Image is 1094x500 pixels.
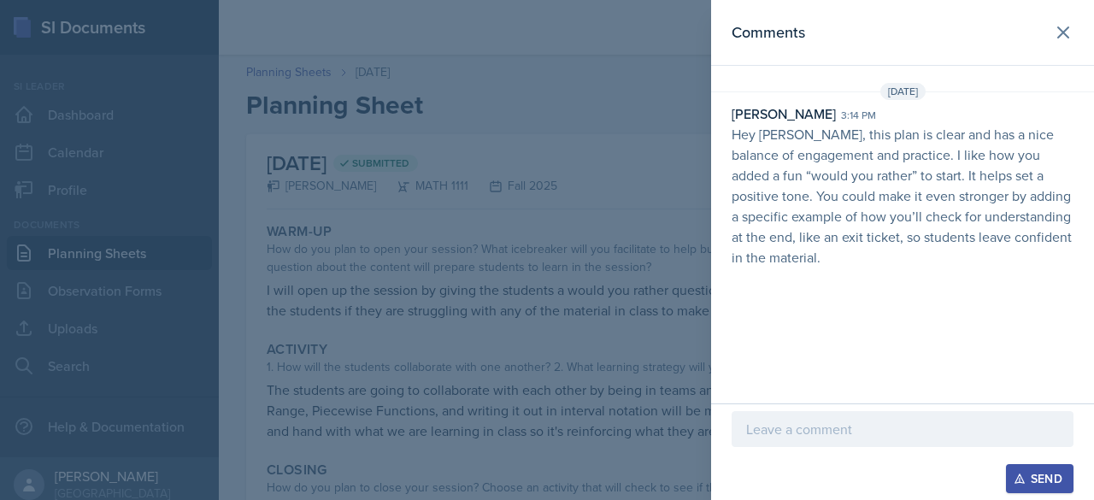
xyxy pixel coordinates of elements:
[732,124,1073,268] p: Hey [PERSON_NAME], this plan is clear and has a nice balance of engagement and practice. I like h...
[1006,464,1073,493] button: Send
[880,83,926,100] span: [DATE]
[841,108,876,123] div: 3:14 pm
[732,21,805,44] h2: Comments
[732,103,836,124] div: [PERSON_NAME]
[1017,472,1062,485] div: Send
